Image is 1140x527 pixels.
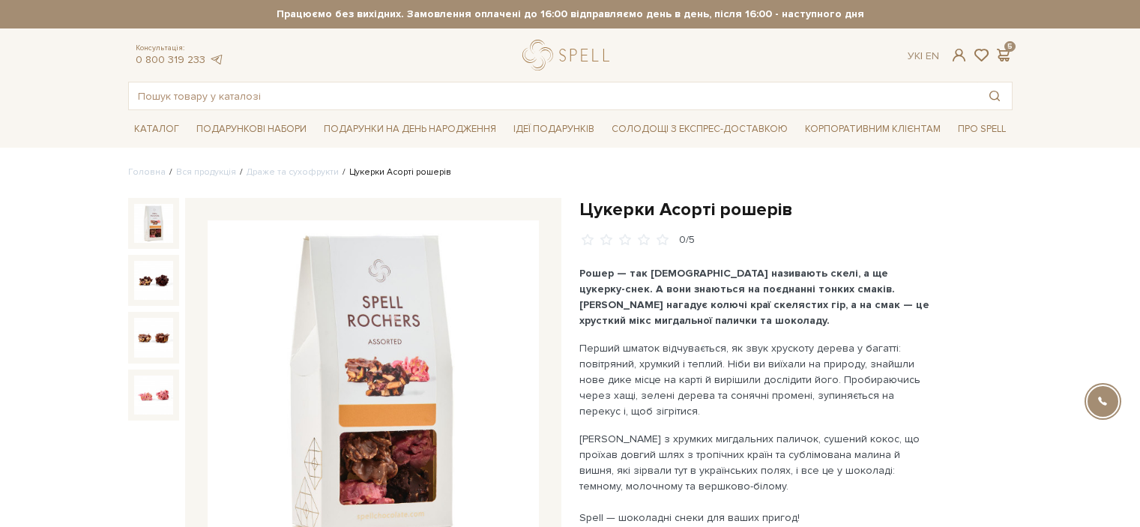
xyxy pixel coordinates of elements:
[176,166,236,178] a: Вся продукція
[908,49,939,63] div: Ук
[247,166,339,178] a: Драже та сухофрукти
[128,7,1013,21] strong: Працюємо без вихідних. Замовлення оплачені до 16:00 відправляємо день в день, після 16:00 - насту...
[129,82,977,109] input: Пошук товару у каталозі
[606,116,794,142] a: Солодощі з експрес-доставкою
[136,53,205,66] a: 0 800 319 233
[507,118,600,141] a: Ідеї подарунків
[926,49,939,62] a: En
[799,118,947,141] a: Корпоративним клієнтам
[579,267,929,327] b: Рошер — так [DEMOGRAPHIC_DATA] називають скелі, а ще цукерку-снек. А вони знаються на поєднанні т...
[679,233,695,247] div: 0/5
[579,340,931,419] p: Перший шматок відчувається, як звук хрускоту дерева у багатті: повітряний, хрумкий і теплий. Ніби...
[190,118,313,141] a: Подарункові набори
[920,49,923,62] span: |
[522,40,616,70] a: logo
[209,53,224,66] a: telegram
[136,43,224,53] span: Консультація:
[134,318,173,357] img: Цукерки Асорті рошерів
[134,204,173,243] img: Цукерки Асорті рошерів
[128,118,185,141] a: Каталог
[128,166,166,178] a: Головна
[318,118,502,141] a: Подарунки на День народження
[339,166,451,179] li: Цукерки Асорті рошерів
[952,118,1012,141] a: Про Spell
[134,376,173,415] img: Цукерки Асорті рошерів
[134,261,173,300] img: Цукерки Асорті рошерів
[579,431,931,526] p: [PERSON_NAME] з хрумких мигдальних паличок, сушений кокос, що проїхав довгий шлях з тропічних кра...
[579,198,1013,221] h1: Цукерки Асорті рошерів
[977,82,1012,109] button: Пошук товару у каталозі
